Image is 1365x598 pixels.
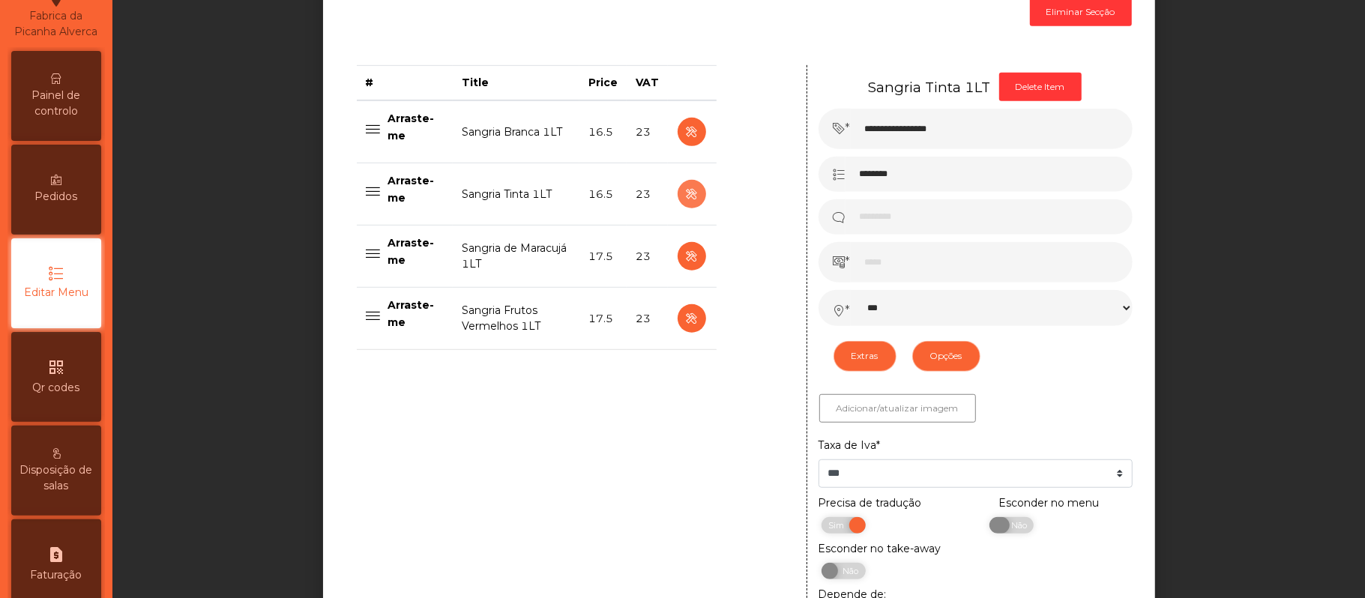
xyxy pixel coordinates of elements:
[47,358,65,376] i: qr_code
[24,285,88,300] span: Editar Menu
[627,66,668,101] th: VAT
[819,495,922,511] label: Precisa de tradução
[453,226,579,288] td: Sangria de Maracujá 1LT
[579,163,627,226] td: 16.5
[388,235,445,268] p: Arraste-me
[388,110,445,144] p: Arraste-me
[388,172,445,206] p: Arraste-me
[47,546,65,564] i: request_page
[453,100,579,163] td: Sangria Branca 1LT
[33,380,80,396] span: Qr codes
[15,88,97,119] span: Painel de controlo
[819,541,941,557] label: Esconder no take-away
[388,297,445,330] p: Arraste-me
[912,341,980,371] button: Opções
[627,100,668,163] td: 23
[357,66,454,101] th: #
[820,517,858,534] span: Sim
[627,226,668,288] td: 23
[579,226,627,288] td: 17.5
[998,517,1035,534] span: Não
[453,288,579,350] td: Sangria Frutos Vermelhos 1LT
[819,394,976,423] button: Adicionar/atualizar imagem
[35,189,78,205] span: Pedidos
[15,462,97,494] span: Disposição de salas
[31,567,82,583] span: Faturação
[819,438,881,453] label: Taxa de Iva*
[998,495,1099,511] label: Esconder no menu
[579,100,627,163] td: 16.5
[453,163,579,226] td: Sangria Tinta 1LT
[579,288,627,350] td: 17.5
[453,66,579,101] th: Title
[869,78,991,97] h5: Sangria Tinta 1LT
[579,66,627,101] th: Price
[627,163,668,226] td: 23
[999,73,1082,101] button: Delete Item
[830,563,867,579] span: Não
[834,341,897,371] button: Extras
[627,288,668,350] td: 23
